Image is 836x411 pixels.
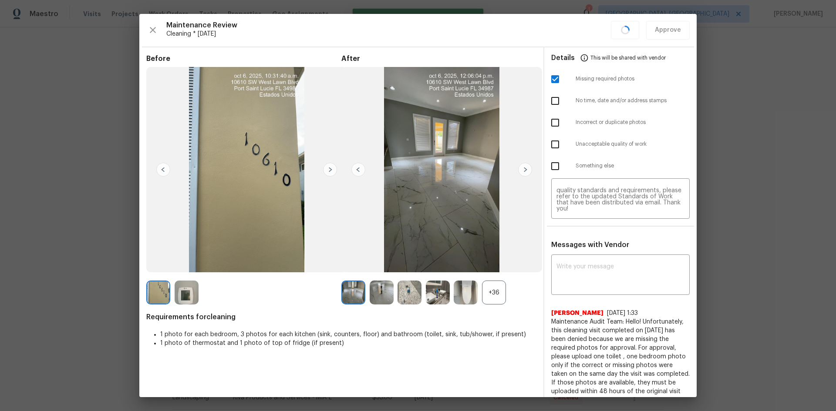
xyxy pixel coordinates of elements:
[166,30,611,38] span: Cleaning * [DATE]
[544,155,697,177] div: Something else
[323,163,337,177] img: right-chevron-button-url
[146,313,536,321] span: Requirements for cleaning
[607,310,638,316] span: [DATE] 1:33
[518,163,532,177] img: right-chevron-button-url
[590,47,666,68] span: This will be shared with vendor
[351,163,365,177] img: left-chevron-button-url
[156,163,170,177] img: left-chevron-button-url
[166,21,611,30] span: Maintenance Review
[576,75,690,83] span: Missing required photos
[551,47,575,68] span: Details
[146,54,341,63] span: Before
[544,68,697,90] div: Missing required photos
[544,112,697,134] div: Incorrect or duplicate photos
[544,134,697,155] div: Unacceptable quality of work
[556,187,684,212] textarea: Maintenance Audit Team: Hello! Unfortunately, this cleaning visit completed on [DATE] has been de...
[576,162,690,170] span: Something else
[341,54,536,63] span: After
[482,281,506,304] div: +36
[576,140,690,148] span: Unacceptable quality of work
[576,119,690,126] span: Incorrect or duplicate photos
[160,339,536,348] li: 1 photo of thermostat and 1 photo of top of fridge (if present)
[544,90,697,112] div: No time, date and/or address stamps
[576,97,690,104] span: No time, date and/or address stamps
[551,309,603,317] span: [PERSON_NAME]
[551,241,629,248] span: Messages with Vendor
[160,330,536,339] li: 1 photo for each bedroom, 3 photos for each kitchen (sink, counters, floor) and bathroom (toilet,...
